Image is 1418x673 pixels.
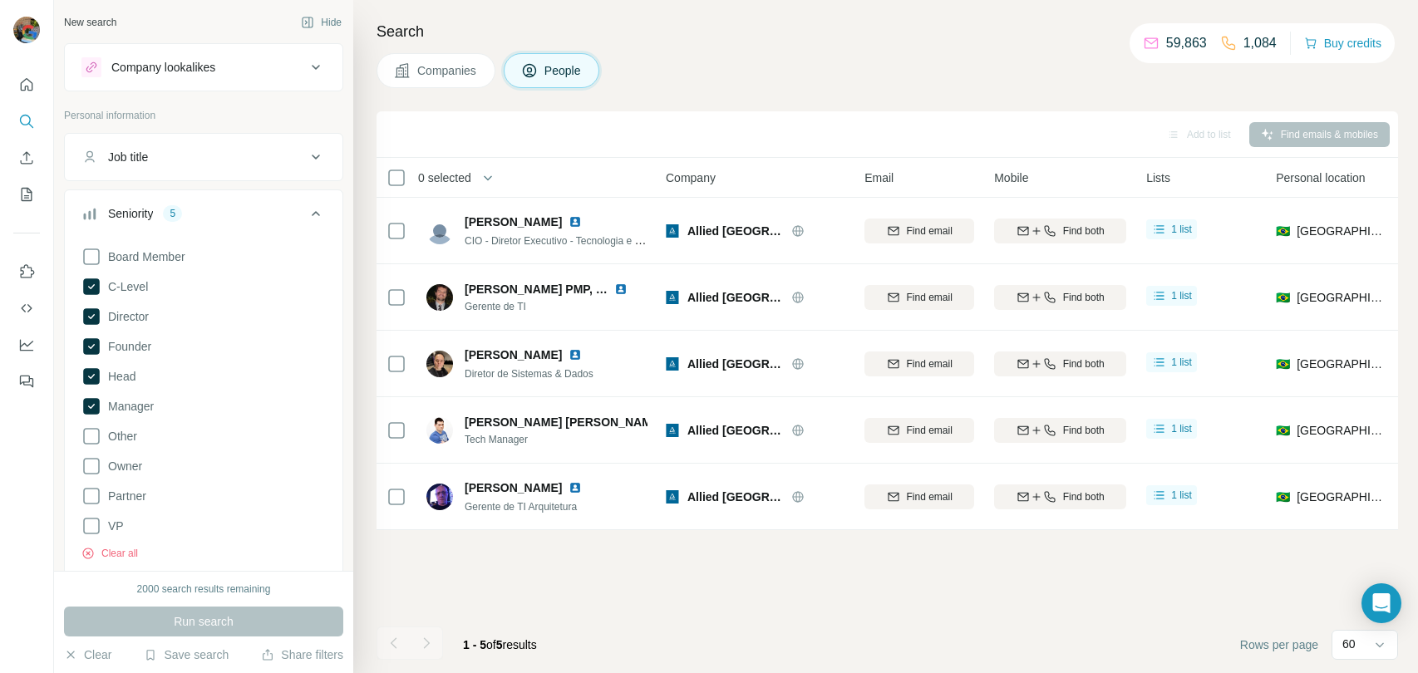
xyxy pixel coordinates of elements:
button: Seniority5 [65,194,342,240]
button: Search [13,106,40,136]
img: LinkedIn logo [569,348,582,361]
span: [PERSON_NAME] PMP, CSM [465,282,622,296]
span: 1 list [1171,355,1192,370]
span: C-Level [101,278,148,295]
img: Avatar [13,17,40,43]
img: LinkedIn logo [569,481,582,494]
span: Company [666,169,716,186]
button: Job title [65,137,342,177]
span: 0 selected [418,169,471,186]
button: Find both [994,484,1126,509]
button: Feedback [13,366,40,396]
img: Logo of Allied Brasil [666,490,679,504]
button: My lists [13,179,40,209]
img: Logo of Allied Brasil [666,224,679,238]
div: 5 [163,206,182,221]
button: Clear [64,646,111,663]
span: Allied [GEOGRAPHIC_DATA] [687,422,783,439]
button: Find both [994,351,1126,376]
span: [PERSON_NAME] [465,346,562,363]
span: [PERSON_NAME] [PERSON_NAME] [465,414,663,430]
span: Find both [1063,224,1105,238]
button: Clear all [81,546,138,561]
span: Partner [101,488,146,504]
button: Find email [864,418,974,443]
span: Personal location [1276,169,1365,186]
span: Director [101,308,149,325]
span: Gerente de TI Arquitetura [465,501,577,513]
span: VP [101,518,124,534]
div: New search [64,15,116,30]
span: Other [101,428,137,445]
span: results [463,638,537,651]
span: 1 list [1171,421,1192,436]
span: Board Member [101,248,185,265]
p: 60 [1342,636,1356,652]
span: [GEOGRAPHIC_DATA] [1297,356,1386,372]
h4: Search [377,20,1398,43]
img: Avatar [426,484,453,510]
span: Mobile [994,169,1028,186]
button: Find email [864,351,974,376]
button: Use Surfe on LinkedIn [13,257,40,287]
span: [PERSON_NAME] [465,214,562,230]
button: Buy credits [1304,32,1381,55]
img: Logo of Allied Brasil [666,357,679,371]
span: [GEOGRAPHIC_DATA] [1297,489,1386,505]
p: Personal information [64,108,343,123]
span: Find email [907,423,953,438]
span: 5 [496,638,503,651]
p: 1,084 [1243,33,1277,53]
button: Find both [994,219,1126,243]
span: Find email [907,290,953,305]
button: Share filters [261,646,343,663]
span: of [486,638,496,651]
span: People [544,62,583,79]
span: Manager [101,398,154,415]
span: [GEOGRAPHIC_DATA] [1297,422,1386,439]
button: Find both [994,418,1126,443]
span: Rows per page [1240,636,1318,653]
span: [GEOGRAPHIC_DATA] [1297,289,1386,306]
span: [PERSON_NAME] [465,479,562,496]
span: 1 list [1171,222,1192,237]
span: Find email [907,224,953,238]
img: Logo of Allied Brasil [666,424,679,437]
span: Head [101,368,135,385]
img: Avatar [426,417,453,444]
span: Find both [1063,489,1105,504]
span: Tech Manager [465,432,647,447]
img: Logo of Allied Brasil [666,291,679,304]
img: LinkedIn logo [569,215,582,228]
span: 🇧🇷 [1276,489,1290,505]
span: Allied [GEOGRAPHIC_DATA] [687,489,783,505]
span: Email [864,169,894,186]
span: Find both [1063,356,1105,371]
button: Dashboard [13,330,40,360]
button: Save search [144,646,229,663]
span: 🇧🇷 [1276,356,1290,372]
span: Find both [1063,423,1105,438]
div: 2000 search results remaining [137,582,271,597]
button: Find both [994,285,1126,310]
span: CIO - Diretor Executivo - Tecnologia e Digital [465,233,662,247]
span: Owner [101,458,142,474]
button: Quick start [13,70,40,100]
img: Avatar [426,351,453,377]
span: Allied [GEOGRAPHIC_DATA] [687,356,783,372]
div: Seniority [108,205,153,222]
img: Avatar [426,284,453,311]
img: Avatar [426,218,453,244]
span: 1 list [1171,488,1192,503]
span: 1 - 5 [463,638,486,651]
span: Find email [907,489,953,504]
button: Find email [864,484,974,509]
span: 🇧🇷 [1276,289,1290,306]
span: Find email [907,356,953,371]
span: [GEOGRAPHIC_DATA] [1297,223,1386,239]
span: 🇧🇷 [1276,422,1290,439]
button: Enrich CSV [13,143,40,173]
span: Find both [1063,290,1105,305]
span: Companies [417,62,478,79]
span: Allied [GEOGRAPHIC_DATA] [687,289,783,306]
